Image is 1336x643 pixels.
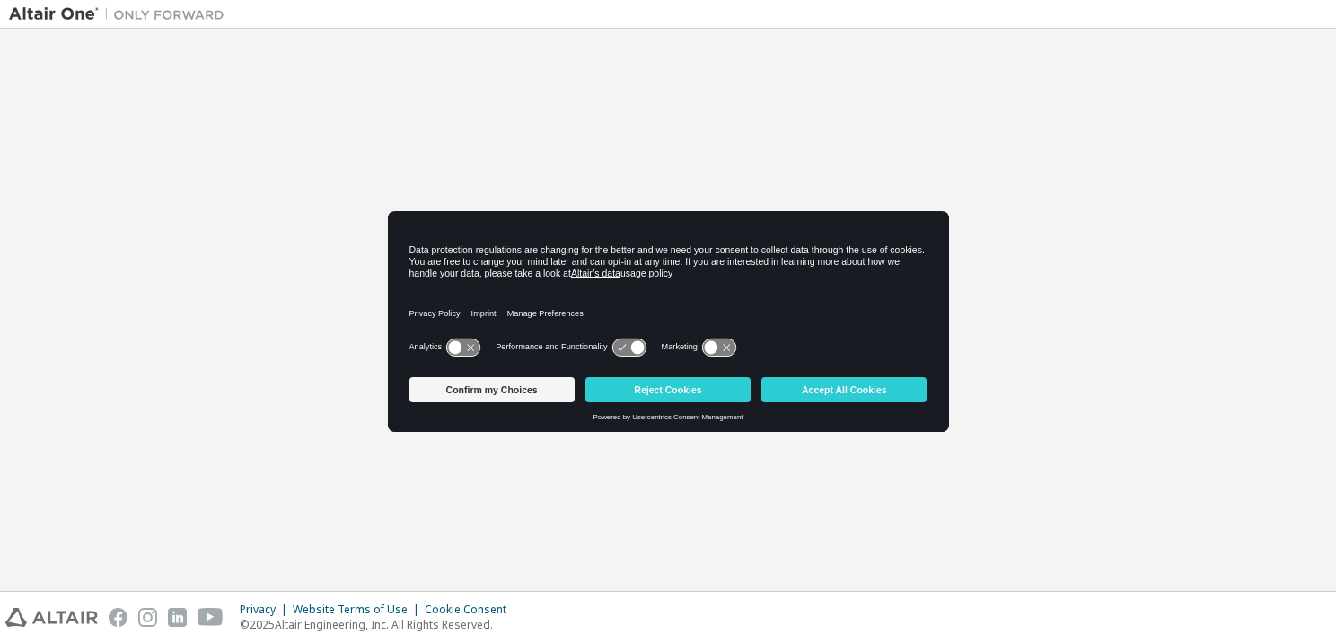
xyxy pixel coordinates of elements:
img: instagram.svg [138,608,157,627]
div: Privacy [240,603,293,617]
img: altair_logo.svg [5,608,98,627]
img: linkedin.svg [168,608,187,627]
img: Altair One [9,5,233,23]
img: youtube.svg [198,608,224,627]
img: facebook.svg [109,608,127,627]
p: © 2025 Altair Engineering, Inc. All Rights Reserved. [240,617,517,632]
div: Cookie Consent [425,603,517,617]
div: Website Terms of Use [293,603,425,617]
